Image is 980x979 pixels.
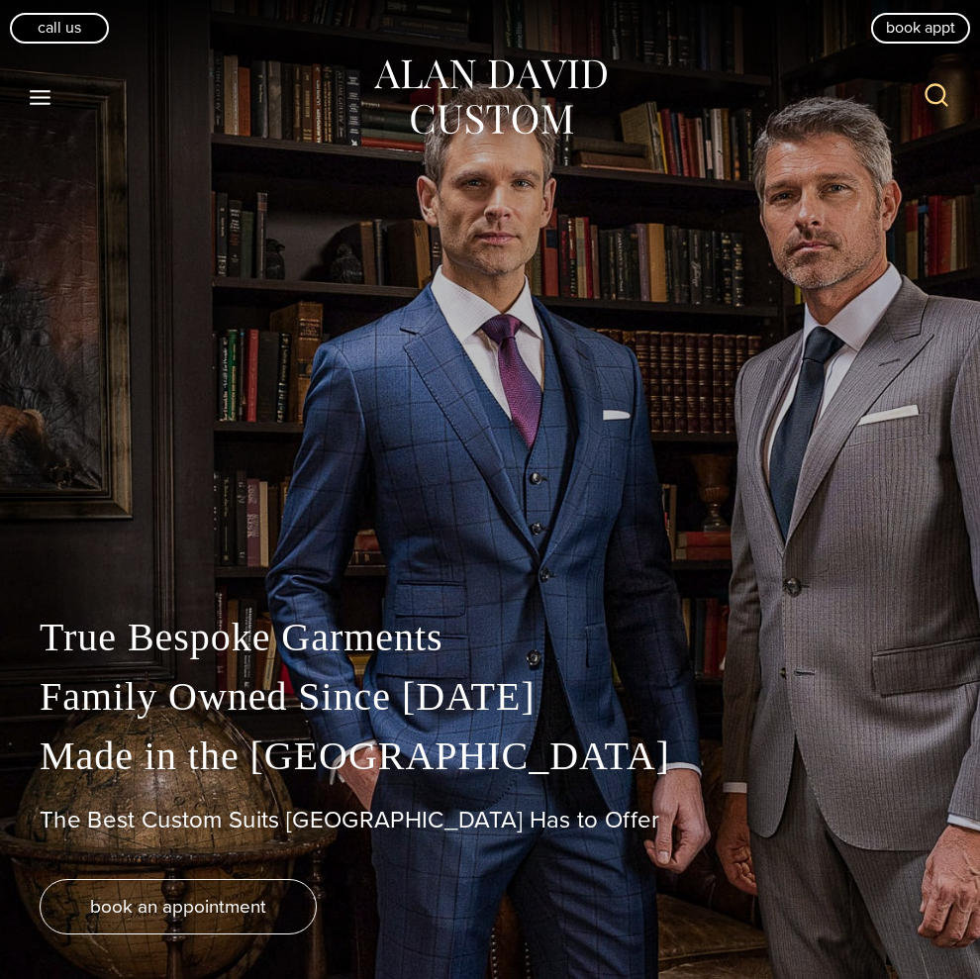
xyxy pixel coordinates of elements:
span: book an appointment [90,892,266,921]
button: Open menu [20,79,61,115]
a: book appt [871,13,970,43]
img: Alan David Custom [371,53,609,142]
a: Call Us [10,13,109,43]
h1: The Best Custom Suits [GEOGRAPHIC_DATA] Has to Offer [40,806,940,834]
a: book an appointment [40,879,317,934]
p: True Bespoke Garments Family Owned Since [DATE] Made in the [GEOGRAPHIC_DATA] [40,608,940,786]
button: View Search Form [913,73,960,121]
